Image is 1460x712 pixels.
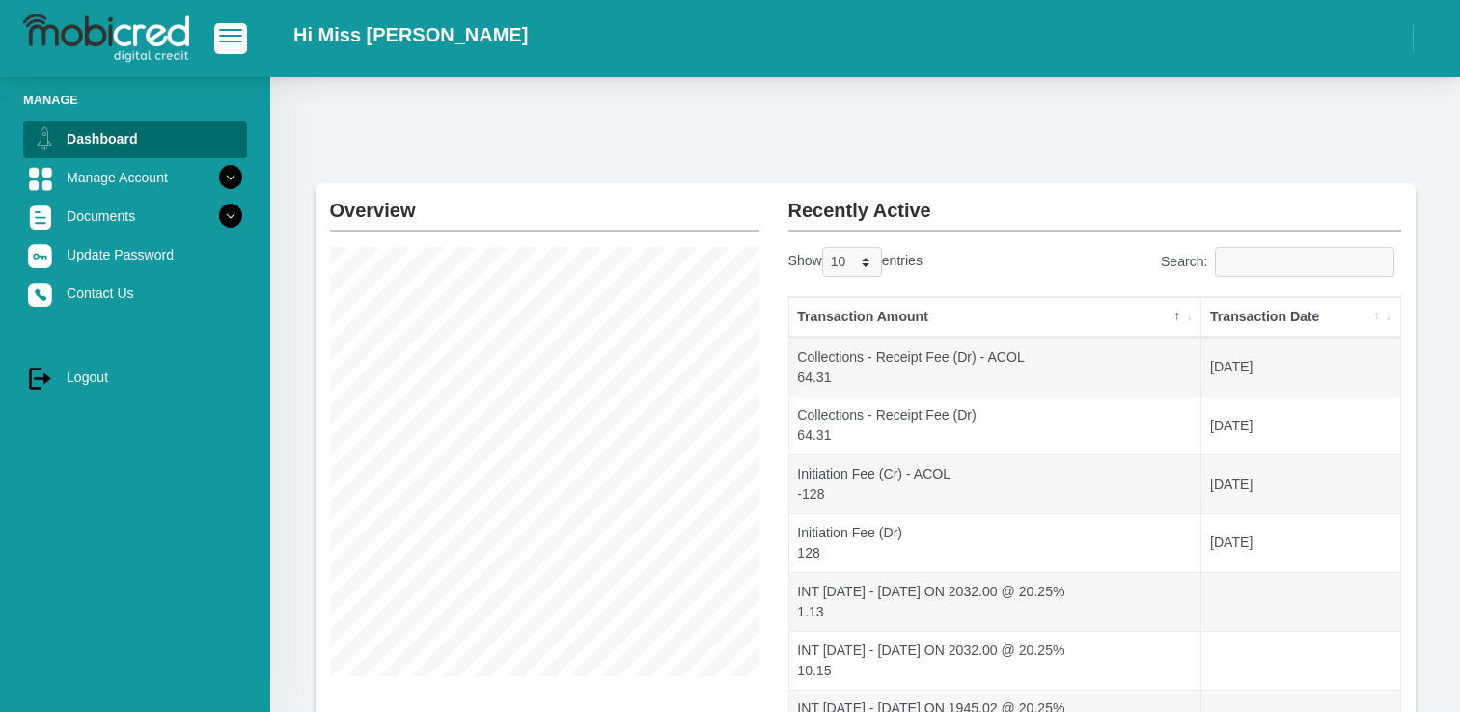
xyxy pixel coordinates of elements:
select: Showentries [822,247,882,277]
h2: Recently Active [788,183,1401,222]
td: [DATE] [1201,513,1399,572]
a: Contact Us [23,275,247,312]
th: Transaction Date: activate to sort column ascending [1201,297,1399,338]
td: [DATE] [1201,397,1399,455]
td: INT [DATE] - [DATE] ON 2032.00 @ 20.25% 1.13 [789,572,1202,631]
td: Collections - Receipt Fee (Dr) 64.31 [789,397,1202,455]
h2: Overview [330,183,759,222]
a: Logout [23,359,247,396]
td: Initiation Fee (Cr) - ACOL -128 [789,454,1202,513]
td: Collections - Receipt Fee (Dr) - ACOL 64.31 [789,338,1202,397]
li: Manage [23,91,247,109]
td: Initiation Fee (Dr) 128 [789,513,1202,572]
th: Transaction Amount: activate to sort column descending [789,297,1202,338]
label: Show entries [788,247,923,277]
a: Dashboard [23,121,247,157]
td: [DATE] [1201,338,1399,397]
h2: Hi Miss [PERSON_NAME] [293,23,528,46]
a: Documents [23,198,247,234]
img: logo-mobicred.svg [23,14,189,63]
input: Search: [1215,247,1394,277]
td: INT [DATE] - [DATE] ON 2032.00 @ 20.25% 10.15 [789,631,1202,690]
td: [DATE] [1201,454,1399,513]
a: Update Password [23,236,247,273]
label: Search: [1161,247,1401,277]
a: Manage Account [23,159,247,196]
